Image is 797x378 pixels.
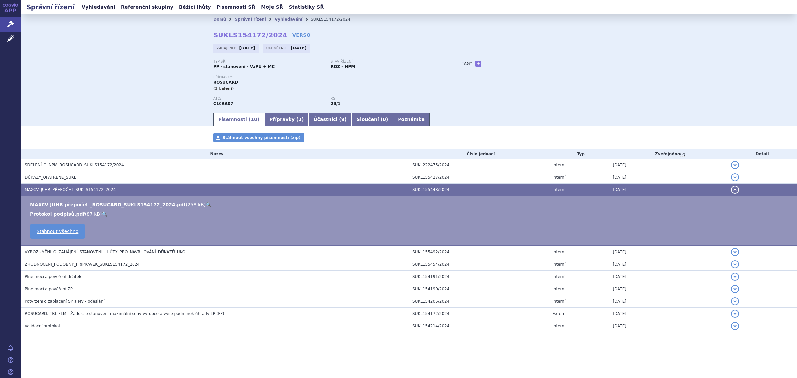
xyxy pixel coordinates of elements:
[728,149,797,159] th: Detail
[25,324,60,328] span: Validační protokol
[409,171,549,184] td: SUKL155427/2024
[609,295,728,308] td: [DATE]
[609,246,728,258] td: [DATE]
[409,283,549,295] td: SUKL154190/2024
[25,175,76,180] span: DŮKAZY_OPATŘENÉ_SÚKL
[552,163,565,167] span: Interní
[409,320,549,332] td: SUKL154214/2024
[609,258,728,271] td: [DATE]
[731,285,739,293] button: detail
[87,211,100,217] span: 87 kB
[25,187,116,192] span: MAXCV_JUHR_PŘEPOČET_SUKLS154172_2024
[409,308,549,320] td: SUKL154172/2024
[266,46,289,51] span: Ukončeno:
[206,202,211,207] a: 🔍
[731,161,739,169] button: detail
[30,224,85,239] a: Stáhnout všechno
[475,61,481,67] a: +
[30,202,186,207] a: MAXCV JUHR přepočet _ROSUCARD_SUKLS154172_2024.pdf
[213,80,238,85] span: ROSUCARD
[264,113,309,126] a: Přípravky (3)
[383,117,386,122] span: 0
[291,46,307,50] strong: [DATE]
[331,101,340,106] strong: hypolipidemika, statiny, p.o.
[552,287,565,291] span: Interní
[213,113,264,126] a: Písemnosti (10)
[298,117,302,122] span: 3
[25,163,124,167] span: SDĚLENÍ_O_NPM_ROSUCARD_SUKLS154172/2024
[30,201,790,208] li: ( )
[409,159,549,171] td: SUKL222475/2024
[213,60,324,64] p: Typ SŘ:
[731,186,739,194] button: detail
[287,3,326,12] a: Statistiky SŘ
[609,320,728,332] td: [DATE]
[30,211,790,217] li: ( )
[462,60,472,68] h3: Tagy
[331,97,442,101] p: RS:
[213,31,287,39] strong: SUKLS154172/2024
[552,175,565,180] span: Interní
[311,14,359,24] li: SUKLS154172/2024
[609,159,728,171] td: [DATE]
[680,152,685,157] abbr: (?)
[213,17,226,22] a: Domů
[25,299,104,304] span: Potvrzení o zaplacení SP a NV - odeslání
[731,248,739,256] button: detail
[552,187,565,192] span: Interní
[409,258,549,271] td: SUKL155454/2024
[25,262,140,267] span: ZHODNOCENÍ_PODOBNÝ_PŘÍPRAVEK_SUKLS154172_2024
[549,149,609,159] th: Typ
[409,149,549,159] th: Číslo jednací
[609,271,728,283] td: [DATE]
[552,250,565,254] span: Interní
[409,271,549,283] td: SUKL154191/2024
[80,3,117,12] a: Vyhledávání
[119,3,175,12] a: Referenční skupiny
[552,324,565,328] span: Interní
[215,3,257,12] a: Písemnosti SŘ
[213,86,234,91] span: (3 balení)
[609,283,728,295] td: [DATE]
[222,135,301,140] span: Stáhnout všechny písemnosti (zip)
[352,113,393,126] a: Sloučení (0)
[731,173,739,181] button: detail
[341,117,345,122] span: 9
[30,211,85,217] a: Protokol podpisů.pdf
[102,211,107,217] a: 🔍
[259,3,285,12] a: Moje SŘ
[177,3,213,12] a: Běžící lhůty
[213,97,324,101] p: ATC:
[25,287,73,291] span: Plné moci a pověření ZP
[188,202,204,207] span: 258 kB
[609,171,728,184] td: [DATE]
[25,311,224,316] span: ROSUCARD, TBL FLM - Žádost o stanovení maximální ceny výrobce a výše podmínek úhrady LP (PP)
[213,133,304,142] a: Stáhnout všechny písemnosti (zip)
[25,250,185,254] span: VYROZUMĚNÍ_O_ZAHÁJENÍ_STANOVENÍ_LHŮTY_PRO_NAVRHOVÁNÍ_DŮKAZŮ_UKO
[731,297,739,305] button: detail
[393,113,430,126] a: Poznámka
[292,32,310,38] a: VERSO
[409,184,549,196] td: SUKL155448/2024
[217,46,237,51] span: Zahájeno:
[731,310,739,318] button: detail
[609,149,728,159] th: Zveřejněno
[213,64,275,69] strong: PP - stanovení - VaPÚ + MC
[609,184,728,196] td: [DATE]
[552,274,565,279] span: Interní
[731,322,739,330] button: detail
[21,149,409,159] th: Název
[235,17,266,22] a: Správní řízení
[239,46,255,50] strong: [DATE]
[275,17,302,22] a: Vyhledávání
[409,246,549,258] td: SUKL155492/2024
[731,273,739,281] button: detail
[213,101,233,106] strong: ROSUVASTATIN
[552,311,566,316] span: Externí
[552,262,565,267] span: Interní
[609,308,728,320] td: [DATE]
[251,117,257,122] span: 10
[21,2,80,12] h2: Správní řízení
[409,295,549,308] td: SUKL154205/2024
[331,60,442,64] p: Stav řízení:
